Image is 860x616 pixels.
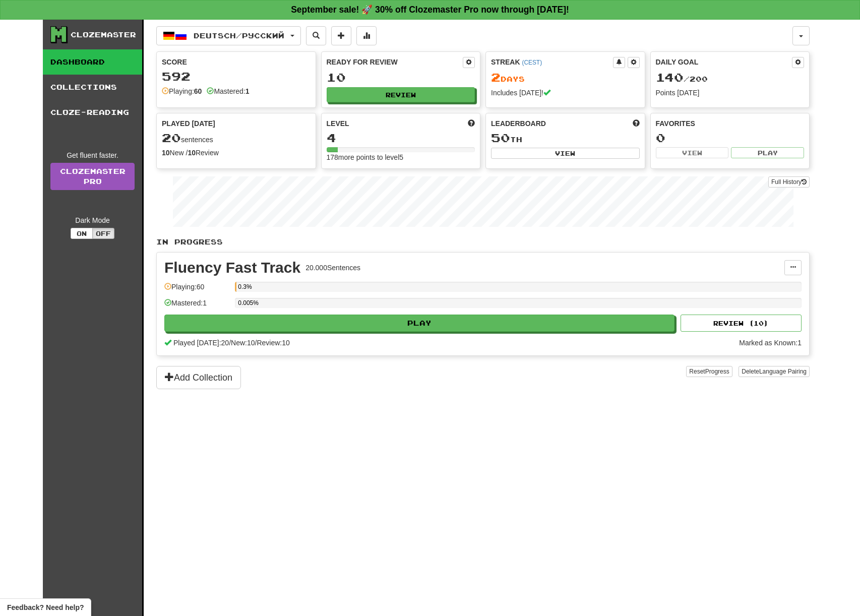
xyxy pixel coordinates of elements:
[491,70,501,84] span: 2
[656,88,805,98] div: Points [DATE]
[194,31,284,40] span: Deutsch / Русский
[491,131,510,145] span: 50
[164,298,230,315] div: Mastered: 1
[164,260,300,275] div: Fluency Fast Track
[656,118,805,129] div: Favorites
[305,263,360,273] div: 20.000 Sentences
[162,132,311,145] div: sentences
[43,100,142,125] a: Cloze-Reading
[194,87,202,95] strong: 60
[164,282,230,298] div: Playing: 60
[686,366,732,377] button: ResetProgress
[331,26,351,45] button: Add sentence to collection
[245,87,250,95] strong: 1
[188,149,196,157] strong: 10
[327,118,349,129] span: Level
[162,86,202,96] div: Playing:
[327,152,475,162] div: 178 more points to level 5
[759,368,807,375] span: Language Pairing
[7,602,84,612] span: Open feedback widget
[43,75,142,100] a: Collections
[739,366,810,377] button: DeleteLanguage Pairing
[162,57,311,67] div: Score
[229,339,231,347] span: /
[327,132,475,144] div: 4
[50,163,135,190] a: ClozemasterPro
[656,57,792,68] div: Daily Goal
[656,147,729,158] button: View
[491,57,613,67] div: Streak
[522,59,542,66] a: (CEST)
[92,228,114,239] button: Off
[681,315,802,332] button: Review (10)
[162,131,181,145] span: 20
[43,49,142,75] a: Dashboard
[255,339,257,347] span: /
[257,339,289,347] span: Review: 10
[291,5,569,15] strong: September sale! 🚀 30% off Clozemaster Pro now through [DATE]!
[656,132,805,144] div: 0
[156,366,241,389] button: Add Collection
[207,86,249,96] div: Mastered:
[739,338,802,348] div: Marked as Known: 1
[162,148,311,158] div: New / Review
[656,70,684,84] span: 140
[306,26,326,45] button: Search sentences
[491,132,640,145] div: th
[468,118,475,129] span: Score more points to level up
[162,70,311,83] div: 592
[71,228,93,239] button: On
[156,26,301,45] button: Deutsch/Русский
[491,71,640,84] div: Day s
[156,237,810,247] p: In Progress
[50,150,135,160] div: Get fluent faster.
[173,339,229,347] span: Played [DATE]: 20
[705,368,729,375] span: Progress
[164,315,674,332] button: Play
[327,57,463,67] div: Ready for Review
[656,75,708,83] span: / 200
[231,339,255,347] span: New: 10
[50,215,135,225] div: Dark Mode
[768,176,810,188] button: Full History
[491,148,640,159] button: View
[162,149,170,157] strong: 10
[633,118,640,129] span: This week in points, UTC
[491,118,546,129] span: Leaderboard
[162,118,215,129] span: Played [DATE]
[327,71,475,84] div: 10
[491,88,640,98] div: Includes [DATE]!
[327,87,475,102] button: Review
[356,26,377,45] button: More stats
[731,147,804,158] button: Play
[71,30,136,40] div: Clozemaster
